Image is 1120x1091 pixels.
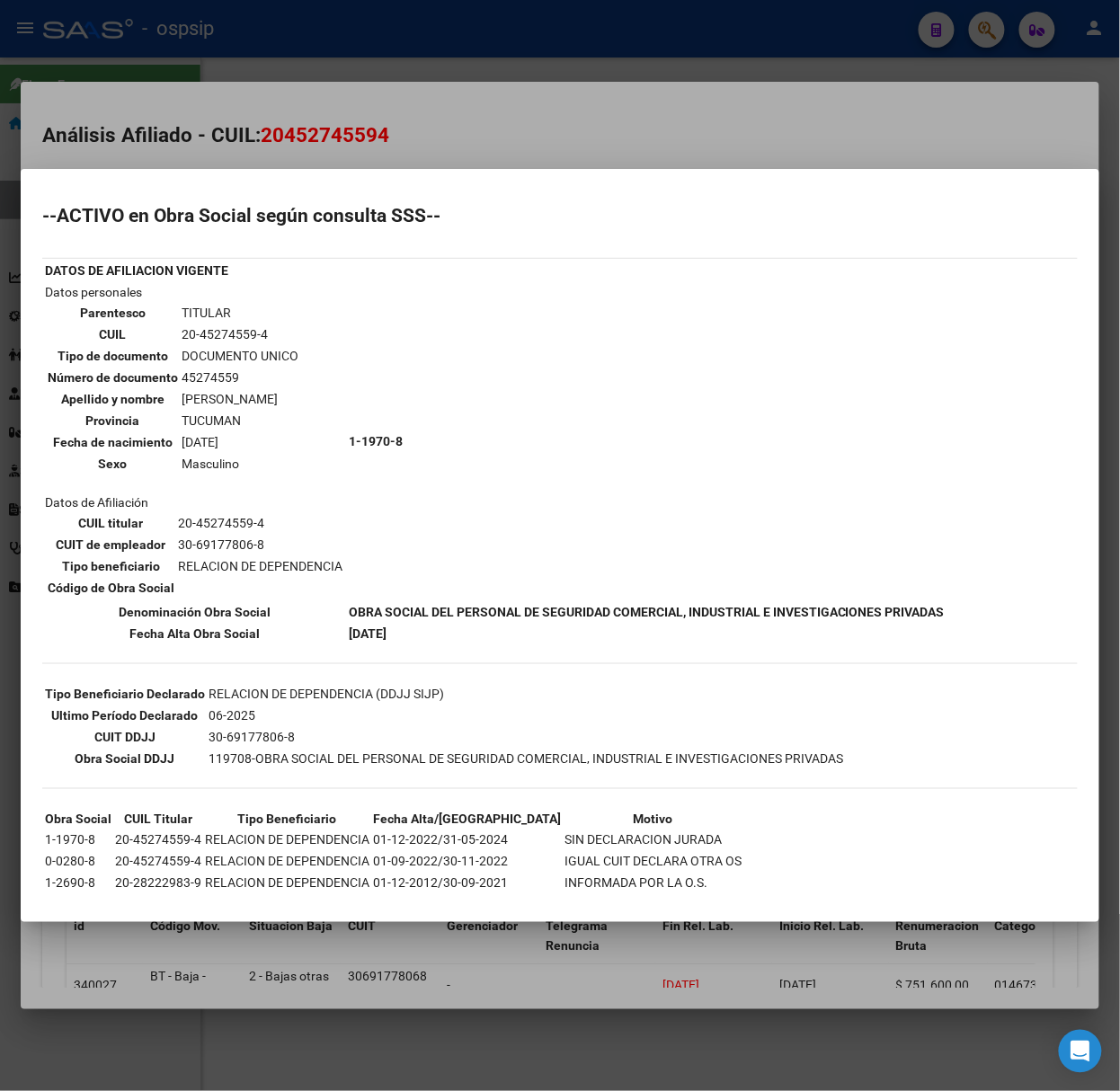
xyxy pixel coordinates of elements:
[114,830,202,850] td: 20-45274559-4
[44,727,206,747] th: CUIT DDJJ
[349,626,387,641] b: [DATE]
[47,556,175,576] th: Tipo beneficiario
[44,602,346,622] th: Denominación Obra Social
[47,303,179,323] th: Parentesco
[372,874,562,893] td: 01-12-2012/30-09-2021
[208,727,844,747] td: 30-69177806-8
[208,705,844,725] td: 06-2025
[44,874,112,893] td: 1-2690-8
[44,282,346,600] td: Datos personales Datos de Afiliación
[47,389,179,409] th: Apellido y nombre
[47,324,179,344] th: CUIL
[564,830,742,850] td: SIN DECLARACION JURADA
[47,535,175,554] th: CUIT de empleador
[47,513,175,533] th: CUIL titular
[47,578,175,598] th: Código de Obra Social
[564,852,742,872] td: IGUAL CUIT DECLARA OTRA OS
[204,809,370,829] th: Tipo Beneficiario
[42,207,1078,225] h2: --ACTIVO en Obra Social según consulta SSS--
[208,684,844,704] td: RELACION DE DEPENDENCIA (DDJJ SIJP)
[47,411,179,430] th: Provincia
[44,624,346,643] th: Fecha Alta Obra Social
[44,684,206,704] th: Tipo Beneficiario Declarado
[372,830,562,850] td: 01-12-2022/31-05-2024
[177,556,343,576] td: RELACION DE DEPENDENCIA
[181,432,299,452] td: [DATE]
[177,513,343,533] td: 20-45274559-4
[114,874,202,893] td: 20-28222983-9
[181,411,299,430] td: TUCUMAN
[204,830,370,850] td: RELACION DE DEPENDENCIA
[1059,1030,1102,1073] div: Open Intercom Messenger
[181,389,299,409] td: [PERSON_NAME]
[181,303,299,323] td: TITULAR
[181,324,299,344] td: 20-45274559-4
[44,809,112,829] th: Obra Social
[114,809,202,829] th: CUIL Titular
[181,368,299,387] td: 45274559
[204,874,370,893] td: RELACION DE DEPENDENCIA
[349,605,945,619] b: OBRA SOCIAL DEL PERSONAL DE SEGURIDAD COMERCIAL, INDUSTRIAL E INVESTIGACIONES PRIVADAS
[44,852,112,872] td: 0-0280-8
[372,852,562,872] td: 01-09-2022/30-11-2022
[47,368,179,387] th: Número de documento
[349,434,403,448] b: 1-1970-8
[372,809,562,829] th: Fecha Alta/[GEOGRAPHIC_DATA]
[564,809,742,829] th: Motivo
[204,852,370,872] td: RELACION DE DEPENDENCIA
[47,346,179,366] th: Tipo de documento
[47,454,179,474] th: Sexo
[564,874,742,893] td: INFORMADA POR LA O.S.
[114,852,202,872] td: 20-45274559-4
[181,346,299,366] td: DOCUMENTO UNICO
[45,263,228,278] b: DATOS DE AFILIACION VIGENTE
[44,830,112,850] td: 1-1970-8
[44,705,206,725] th: Ultimo Período Declarado
[181,454,299,474] td: Masculino
[177,535,343,554] td: 30-69177806-8
[44,749,206,768] th: Obra Social DDJJ
[208,749,844,768] td: 119708-OBRA SOCIAL DEL PERSONAL DE SEGURIDAD COMERCIAL, INDUSTRIAL E INVESTIGACIONES PRIVADAS
[47,432,179,452] th: Fecha de nacimiento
